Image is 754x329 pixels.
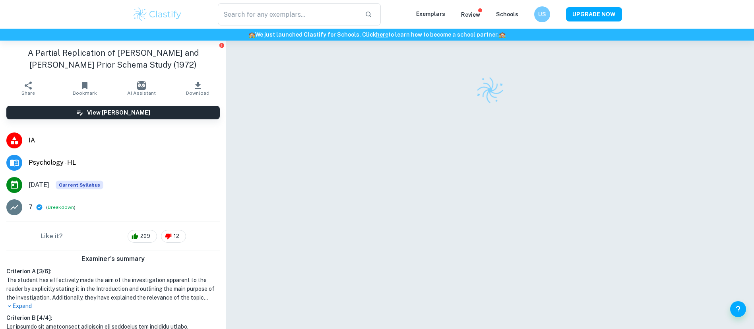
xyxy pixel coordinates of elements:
[730,301,746,317] button: Help and Feedback
[218,3,359,25] input: Search for any exemplars...
[29,202,33,212] p: 7
[3,254,223,264] h6: Examiner's summary
[534,6,550,22] button: US
[56,181,103,189] span: Current Syllabus
[132,6,183,22] img: Clastify logo
[2,30,752,39] h6: We just launched Clastify for Schools. Click to learn how to become a school partner.
[170,77,226,99] button: Download
[6,47,220,71] h1: A Partial Replication of [PERSON_NAME] and [PERSON_NAME] Prior Schema Study (1972)
[376,31,388,38] a: here
[48,204,74,211] button: Breakdown
[87,108,150,117] h6: View [PERSON_NAME]
[473,73,508,108] img: Clastify logo
[496,11,518,18] a: Schools
[113,77,170,99] button: AI Assistant
[56,77,113,99] button: Bookmark
[499,31,506,38] span: 🏫
[219,42,225,48] button: Report issue
[21,90,35,96] span: Share
[128,230,157,243] div: 209
[6,276,220,302] h1: The student has effectively made the aim of the investigation apparent to the reader by explicitl...
[566,7,622,21] button: UPGRADE NOW
[169,232,184,240] span: 12
[6,267,220,276] h6: Criterion A [ 3 / 6 ]:
[29,158,220,167] span: Psychology - HL
[161,230,186,243] div: 12
[41,232,63,241] h6: Like it?
[29,180,49,190] span: [DATE]
[46,204,76,211] span: ( )
[137,81,146,90] img: AI Assistant
[416,10,445,18] p: Exemplars
[73,90,97,96] span: Bookmark
[6,302,220,310] p: Expand
[6,313,220,322] h6: Criterion B [ 4 / 4 ]:
[186,90,209,96] span: Download
[136,232,155,240] span: 209
[537,10,547,19] h6: US
[248,31,255,38] span: 🏫
[461,10,480,19] p: Review
[6,106,220,119] button: View [PERSON_NAME]
[29,136,220,145] span: IA
[127,90,156,96] span: AI Assistant
[56,181,103,189] div: This exemplar is based on the current syllabus. Feel free to refer to it for inspiration/ideas wh...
